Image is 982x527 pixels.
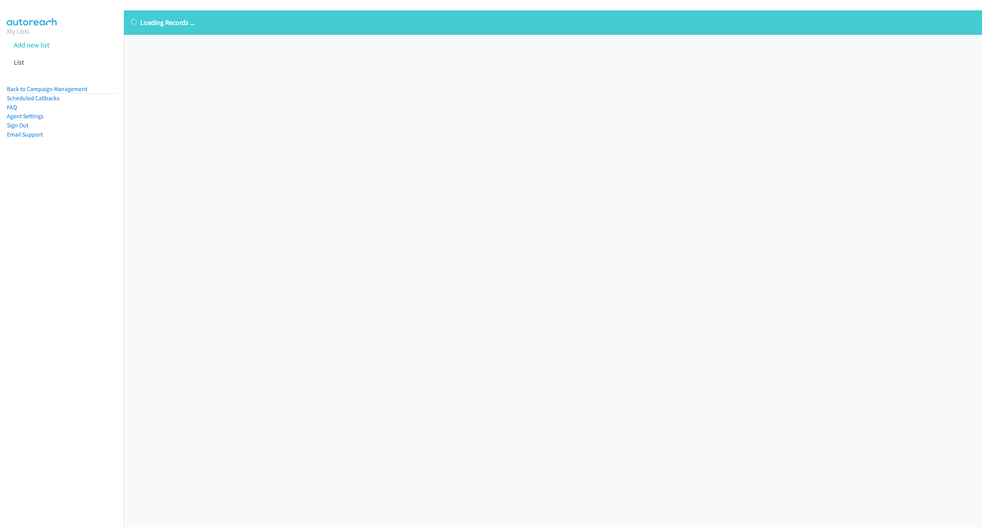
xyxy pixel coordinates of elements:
a: Back to Campaign Management [7,85,87,93]
a: Email Support [7,131,43,138]
a: Add new list [14,41,49,49]
a: Scheduled Callbacks [7,94,60,102]
p: Loading Records ... [131,17,975,28]
a: Sign Out [7,122,28,129]
a: FAQ [7,104,17,111]
a: List [14,58,24,67]
a: My Lists [7,27,30,36]
a: Agent Settings [7,112,44,120]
